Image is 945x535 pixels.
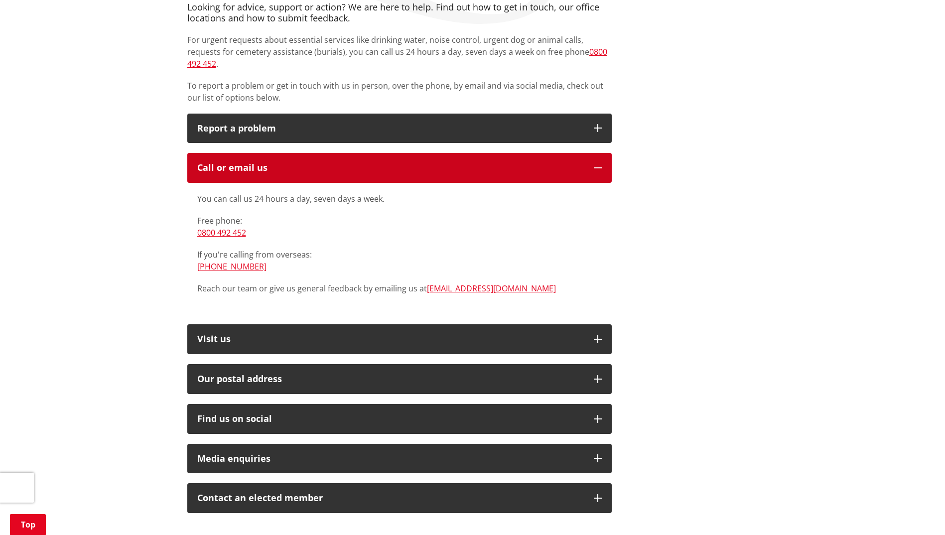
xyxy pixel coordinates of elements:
[197,124,584,134] p: Report a problem
[187,324,612,354] button: Visit us
[427,283,556,294] a: [EMAIL_ADDRESS][DOMAIN_NAME]
[187,2,612,23] h4: Looking for advice, support or action? We are here to help. Find out how to get in touch, our off...
[187,46,607,69] a: 0800 492 452
[197,261,267,272] a: [PHONE_NUMBER]
[197,163,584,173] div: Call or email us
[197,249,602,272] p: If you're calling from overseas:
[187,114,612,143] button: Report a problem
[187,404,612,434] button: Find us on social
[10,514,46,535] a: Top
[197,227,246,238] a: 0800 492 452
[187,153,612,183] button: Call or email us
[187,80,612,104] p: To report a problem or get in touch with us in person, over the phone, by email and via social me...
[197,282,602,294] p: Reach our team or give us general feedback by emailing us at
[197,493,584,503] p: Contact an elected member
[187,34,612,70] p: For urgent requests about essential services like drinking water, noise control, urgent dog or an...
[197,334,584,344] p: Visit us
[187,364,612,394] button: Our postal address
[197,215,602,239] p: Free phone:
[197,414,584,424] div: Find us on social
[197,454,584,464] div: Media enquiries
[187,483,612,513] button: Contact an elected member
[197,193,602,205] p: You can call us 24 hours a day, seven days a week.
[187,444,612,474] button: Media enquiries
[197,374,584,384] h2: Our postal address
